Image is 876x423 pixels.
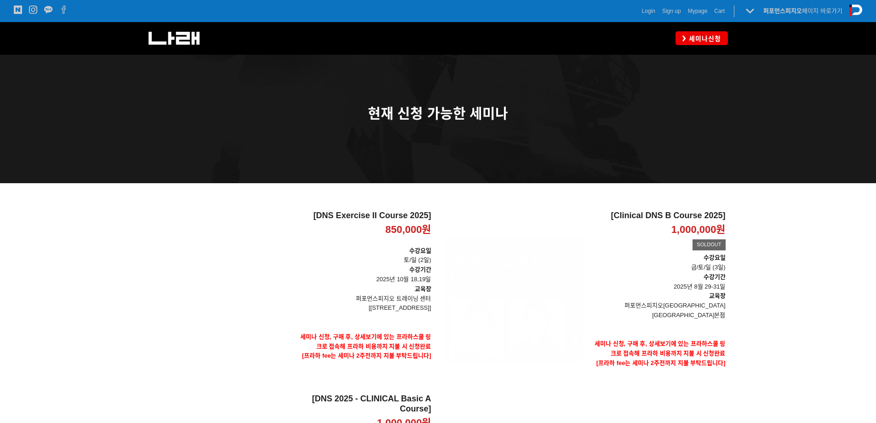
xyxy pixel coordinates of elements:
[296,303,431,313] p: [[STREET_ADDRESS]]
[368,106,508,121] span: 현재 신청 가능한 세미나
[704,273,726,280] strong: 수강기간
[296,294,431,304] p: 퍼포먼스피지오 트레이닝 센터
[763,7,802,14] strong: 퍼포먼스피지오
[590,211,726,221] h2: [Clinical DNS B Course 2025]
[300,333,431,350] strong: 세미나 신청, 구매 후, 상세보기에 있는 프라하스쿨 링크로 접속해 프라하 비용까지 지불 시 신청완료
[302,352,431,359] span: [프라하 fee는 세미나 2주전까지 지불 부탁드립니다]
[693,239,725,250] div: SOLDOUT
[590,272,726,292] p: 2025년 8월 29-31일
[590,301,726,320] p: 퍼포먼스피지오[GEOGRAPHIC_DATA] [GEOGRAPHIC_DATA]본점
[296,211,431,221] h2: [DNS Exercise II Course 2025]
[642,6,655,16] a: Login
[688,6,708,16] a: Mypage
[596,359,726,366] span: [프라하 fee는 세미나 2주전까지 지불 부탁드립니다]
[714,6,725,16] a: Cart
[590,211,726,387] a: [Clinical DNS B Course 2025] 1,000,000원 SOLDOUT 수강요일금/토/일 (3일)수강기간 2025년 8월 29-31일교육장퍼포먼스피지오[GEOG...
[662,6,681,16] a: Sign up
[595,340,726,357] strong: 세미나 신청, 구매 후, 상세보기에 있는 프라하스쿨 링크로 접속해 프라하 비용까지 지불 시 신청완료
[671,223,726,237] p: 1,000,000원
[709,292,726,299] strong: 교육장
[590,263,726,272] p: 금/토/일 (3일)
[415,285,431,292] strong: 교육장
[296,211,431,380] a: [DNS Exercise II Course 2025] 850,000원 수강요일토/일 (2일)수강기간 2025년 10월 18,19일교육장퍼포먼스피지오 트레이닝 센터[[STREE...
[409,247,431,254] strong: 수강요일
[763,7,842,14] a: 퍼포먼스피지오페이지 바로가기
[296,246,431,266] p: 토/일 (2일)
[409,266,431,273] strong: 수강기간
[296,394,431,414] h2: [DNS 2025 - CLINICAL Basic A Course]
[385,223,431,237] p: 850,000원
[676,31,728,45] a: 세미나신청
[296,265,431,284] p: 2025년 10월 18,19일
[704,254,726,261] strong: 수강요일
[686,34,721,43] span: 세미나신청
